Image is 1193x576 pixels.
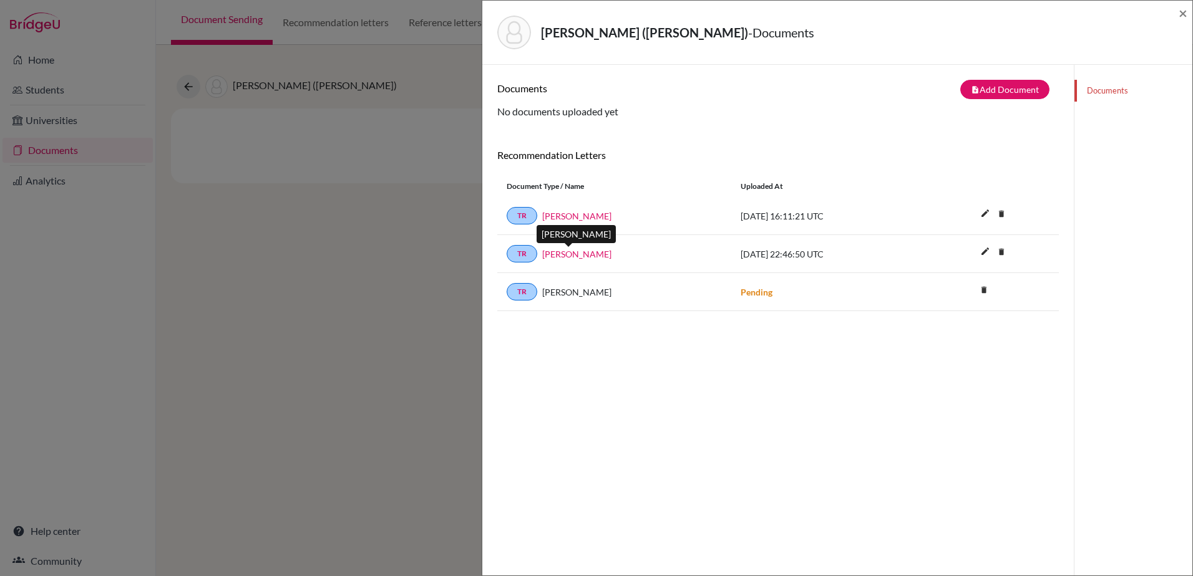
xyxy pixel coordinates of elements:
button: Close [1179,6,1187,21]
div: Uploaded at [731,181,918,192]
span: [PERSON_NAME] [542,286,611,299]
i: delete [992,242,1011,261]
a: TR [507,207,537,224]
a: delete [975,282,993,299]
span: [DATE] 22:46:50 UTC [741,249,824,259]
a: [PERSON_NAME] [542,247,611,261]
i: edit [975,241,995,261]
h6: Recommendation Letters [497,149,1059,161]
a: TR [507,245,537,262]
span: × [1179,4,1187,22]
i: edit [975,203,995,223]
button: edit [975,243,996,262]
div: Document Type / Name [497,181,731,192]
strong: [PERSON_NAME] ([PERSON_NAME]) [541,25,748,40]
div: No documents uploaded yet [497,80,1059,119]
button: note_addAdd Document [960,80,1049,99]
i: delete [975,281,993,299]
i: note_add [971,85,980,94]
a: TR [507,283,537,300]
span: - Documents [748,25,814,40]
a: delete [992,244,1011,261]
button: edit [975,205,996,224]
a: Documents [1074,80,1192,102]
div: [PERSON_NAME] [537,225,616,243]
a: [PERSON_NAME] [542,209,611,223]
i: delete [992,204,1011,223]
strong: Pending [741,287,772,297]
span: [DATE] 16:11:21 UTC [741,211,824,221]
h6: Documents [497,82,778,94]
a: delete [992,206,1011,223]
